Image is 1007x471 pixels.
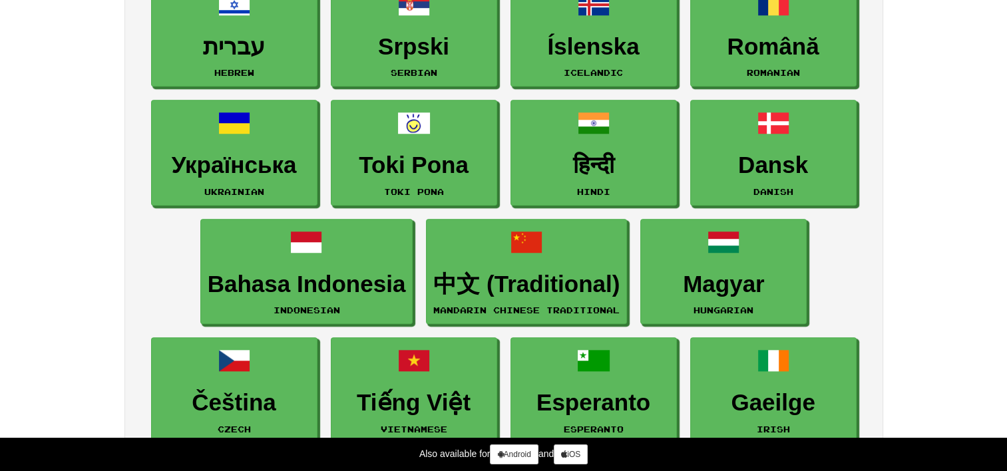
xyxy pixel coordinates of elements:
[338,34,490,60] h3: Srpski
[564,424,624,434] small: Esperanto
[698,34,849,60] h3: Română
[690,100,857,206] a: DanskDanish
[214,68,254,77] small: Hebrew
[338,152,490,178] h3: Toki Pona
[698,390,849,416] h3: Gaeilge
[158,390,310,416] h3: Čeština
[433,305,620,315] small: Mandarin Chinese Traditional
[554,444,588,464] a: iOS
[208,271,406,297] h3: Bahasa Indonesia
[747,68,800,77] small: Romanian
[200,219,413,325] a: Bahasa IndonesiaIndonesian
[518,390,670,416] h3: Esperanto
[510,337,677,443] a: EsperantoEsperanto
[753,187,793,196] small: Danish
[757,424,790,434] small: Irish
[331,100,497,206] a: Toki PonaToki Pona
[158,152,310,178] h3: Українська
[518,34,670,60] h3: Íslenska
[433,271,620,297] h3: 中文 (Traditional)
[331,337,497,443] a: Tiếng ViệtVietnamese
[381,424,447,434] small: Vietnamese
[640,219,807,325] a: MagyarHungarian
[564,68,623,77] small: Icelandic
[510,100,677,206] a: हिन्दीHindi
[518,152,670,178] h3: हिन्दी
[384,187,444,196] small: Toki Pona
[698,152,849,178] h3: Dansk
[577,187,610,196] small: Hindi
[426,219,627,325] a: 中文 (Traditional)Mandarin Chinese Traditional
[694,305,753,315] small: Hungarian
[204,187,264,196] small: Ukrainian
[391,68,437,77] small: Serbian
[151,337,317,443] a: ČeštinaCzech
[648,271,799,297] h3: Magyar
[273,305,339,315] small: Indonesian
[490,444,538,464] a: Android
[338,390,490,416] h3: Tiếng Việt
[218,424,251,434] small: Czech
[690,337,857,443] a: GaeilgeIrish
[158,34,310,60] h3: עברית
[151,100,317,206] a: УкраїнськаUkrainian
